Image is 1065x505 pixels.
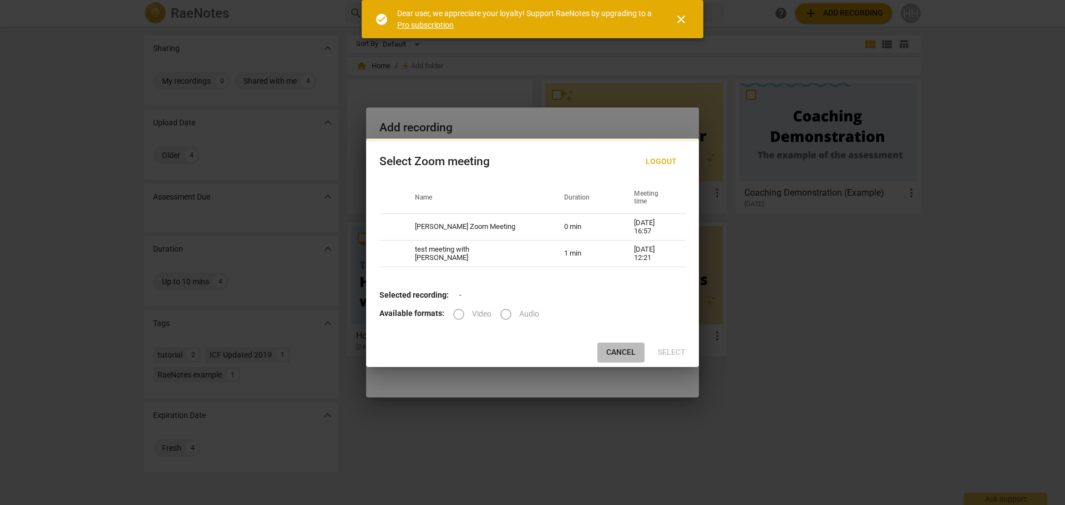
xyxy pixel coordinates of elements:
[379,155,490,169] div: Select Zoom meeting
[621,241,686,267] td: [DATE] 12:21
[402,241,551,267] td: test meeting with [PERSON_NAME]
[379,289,686,301] p: -
[674,13,688,26] span: close
[668,6,694,33] button: Close
[551,214,621,241] td: 0 min
[397,8,655,30] div: Dear user, we appreciate your loyalty! Support RaeNotes by upgrading to a
[606,347,636,358] span: Cancel
[397,21,454,29] a: Pro subscription
[637,152,686,172] button: Logout
[379,309,444,318] b: Available formats:
[551,183,621,214] th: Duration
[402,183,551,214] th: Name
[375,13,388,26] span: check_circle
[551,241,621,267] td: 1 min
[379,290,449,299] b: Selected recording:
[621,214,686,241] td: [DATE] 16:57
[453,309,548,318] div: File type
[472,308,491,320] span: Video
[646,156,677,167] span: Logout
[402,214,551,241] td: [PERSON_NAME] Zoom Meeting
[621,183,686,214] th: Meeting time
[519,308,539,320] span: Audio
[597,343,645,363] button: Cancel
